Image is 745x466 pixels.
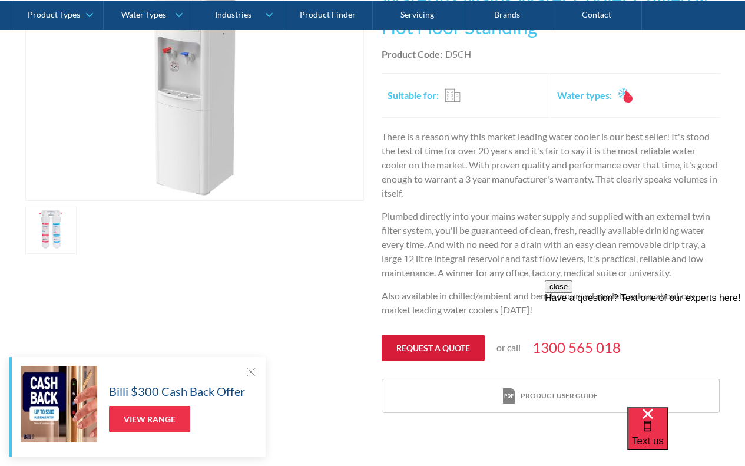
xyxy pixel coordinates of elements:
[382,379,719,413] a: print iconProduct user guide
[382,130,720,200] p: There is a reason why this market leading water cooler is our best seller! It's stood the test of...
[557,88,612,103] h2: Water types:
[25,207,77,254] a: open lightbox
[532,337,621,358] a: 1300 565 018
[627,407,745,466] iframe: podium webchat widget bubble
[503,388,515,404] img: print icon
[21,366,97,442] img: Billi $300 Cash Back Offer
[445,47,471,61] div: D5CH
[109,406,190,432] a: View Range
[496,341,521,355] p: or call
[545,280,745,422] iframe: podium webchat widget prompt
[109,382,245,400] h5: Billi $300 Cash Back Offer
[28,9,80,19] div: Product Types
[521,391,598,401] div: Product user guide
[388,88,439,103] h2: Suitable for:
[215,9,251,19] div: Industries
[121,9,166,19] div: Water Types
[382,209,720,280] p: Plumbed directly into your mains water supply and supplied with an external twin filter system, y...
[382,335,485,361] a: Request a quote
[382,289,720,317] p: Also available in chilled/ambient and bench mounted models, ask us about our market leading water...
[382,48,442,60] strong: Product Code:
